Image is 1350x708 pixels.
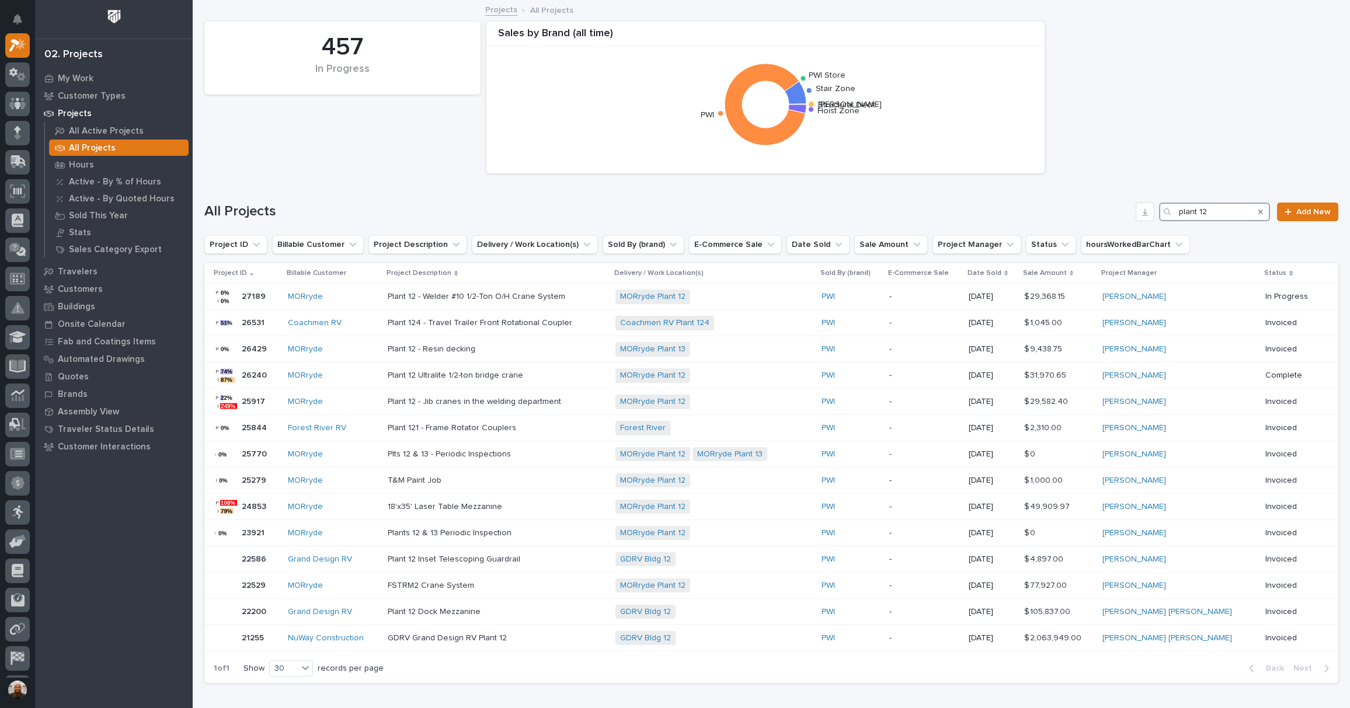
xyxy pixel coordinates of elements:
p: [DATE] [969,476,1015,486]
a: Travelers [35,263,193,280]
a: [PERSON_NAME] [1102,581,1166,591]
p: Invoiced [1265,476,1320,486]
p: Automated Drawings [58,354,145,365]
a: [PERSON_NAME] [1102,344,1166,354]
a: MORryde [288,476,323,486]
tr: 2718927189 MORryde Plant 12 - Welder #10 1/2-Ton O/H Crane SystemPlant 12 - Welder #10 1/2-Ton O/... [204,284,1338,310]
p: 1 of 1 [204,654,239,683]
a: [PERSON_NAME] [1102,502,1166,512]
h1: All Projects [204,203,1131,220]
div: Notifications [15,14,30,33]
a: [PERSON_NAME] [1102,292,1166,302]
text: Hoist Zone [817,107,860,115]
div: 30 [270,662,298,675]
a: [PERSON_NAME] [PERSON_NAME] [1102,633,1232,643]
div: Sales by Brand (all time) [486,27,1045,47]
a: PWI [822,607,835,617]
a: [PERSON_NAME] [1102,449,1166,459]
button: Back [1240,663,1289,674]
p: 27189 [242,290,268,302]
p: $ 105,837.00 [1024,605,1073,617]
button: E-Commerce Sale [689,235,782,254]
p: FSTRM2 Crane System [388,578,476,591]
a: PWI [822,581,835,591]
p: Stats [69,228,91,238]
a: MORryde Plant 13 [697,449,763,459]
p: - [889,292,959,302]
p: Plant 12 Dock Mezzanine [388,605,483,617]
a: Forest River [620,423,666,433]
button: Project Description [368,235,467,254]
p: [DATE] [969,554,1015,564]
p: Invoiced [1265,607,1320,617]
p: Projects [58,109,92,119]
a: Grand Design RV [288,607,352,617]
text: Structural Deck [818,101,875,109]
p: All Projects [530,3,573,16]
p: 25770 [242,447,269,459]
a: [PERSON_NAME] [1102,554,1166,564]
button: users-avatar [5,678,30,702]
a: GDRV Bldg 12 [620,633,671,643]
p: - [889,371,959,381]
p: Invoiced [1265,502,1320,512]
p: Invoiced [1265,344,1320,354]
p: $ 31,970.65 [1024,368,1069,381]
tr: 2653126531 Coachmen RV Plant 124 - Travel Trailer Front Rotational CouplerPlant 124 - Travel Trai... [204,310,1338,336]
img: Workspace Logo [103,6,125,27]
p: Date Sold [968,267,1001,280]
p: Active - By % of Hours [69,177,161,187]
a: [PERSON_NAME] [1102,528,1166,538]
p: [DATE] [969,528,1015,538]
a: PWI [822,449,835,459]
text: PWI [701,111,714,120]
a: Customer Interactions [35,438,193,455]
a: MORryde [288,449,323,459]
p: Quotes [58,372,89,382]
p: Sale Amount [1023,267,1067,280]
tr: 2527925279 MORryde T&M Paint JobT&M Paint Job MORryde Plant 12 PWI -[DATE]$ 1,000.00$ 1,000.00 [P... [204,468,1338,494]
p: Buildings [58,302,95,312]
p: 22529 [242,578,268,591]
p: Project Manager [1101,267,1157,280]
p: Fab and Coatings Items [58,337,156,347]
tr: 2577025770 MORryde Plts 12 & 13 - Periodic InspectionsPlts 12 & 13 - Periodic Inspections MORryde... [204,441,1338,468]
text: [PERSON_NAME] [818,100,882,109]
a: Quotes [35,368,193,385]
tr: 2642926429 MORryde Plant 12 - Resin deckingPlant 12 - Resin decking MORryde Plant 13 PWI -[DATE]$... [204,336,1338,362]
p: Plant 121 - Frame Rotator Couplers [388,421,519,433]
a: Fab and Coatings Items [35,333,193,350]
p: - [889,344,959,354]
p: $ 49,909.97 [1024,500,1072,512]
button: Delivery / Work Location(s) [472,235,598,254]
p: - [889,607,959,617]
tr: 2624026240 MORryde Plant 12 Ultralite 1/2-ton bridge cranePlant 12 Ultralite 1/2-ton bridge crane... [204,362,1338,389]
tr: 2392123921 MORryde Plants 12 & 13 Periodic InspectionPlants 12 & 13 Periodic Inspection MORryde P... [204,520,1338,546]
p: All Active Projects [69,126,144,137]
a: PWI [822,318,835,328]
p: 26531 [242,316,267,328]
a: Hours [45,156,193,173]
a: Onsite Calendar [35,315,193,333]
p: Sold By (brand) [820,267,871,280]
a: Projects [35,104,193,122]
a: [PERSON_NAME] [1102,397,1166,407]
p: Plant 12 - Welder #10 1/2-Ton O/H Crane System [388,290,568,302]
p: 25844 [242,421,269,433]
a: Stats [45,224,193,240]
p: 21255 [242,631,266,643]
tr: 2125521255 NuWay Construction GDRV Grand Design RV Plant 12GDRV Grand Design RV Plant 12 GDRV Bld... [204,625,1338,651]
a: MORryde [288,397,323,407]
div: In Progress [224,63,461,88]
p: Sold This Year [69,211,128,221]
p: Invoiced [1265,581,1320,591]
span: Back [1259,663,1284,674]
a: GDRV Bldg 12 [620,607,671,617]
p: [DATE] [969,633,1015,643]
a: [PERSON_NAME] [1102,476,1166,486]
a: Automated Drawings [35,350,193,368]
a: Projects [485,2,517,16]
button: Billable Customer [272,235,364,254]
div: 457 [224,33,461,62]
a: Traveler Status Details [35,420,193,438]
